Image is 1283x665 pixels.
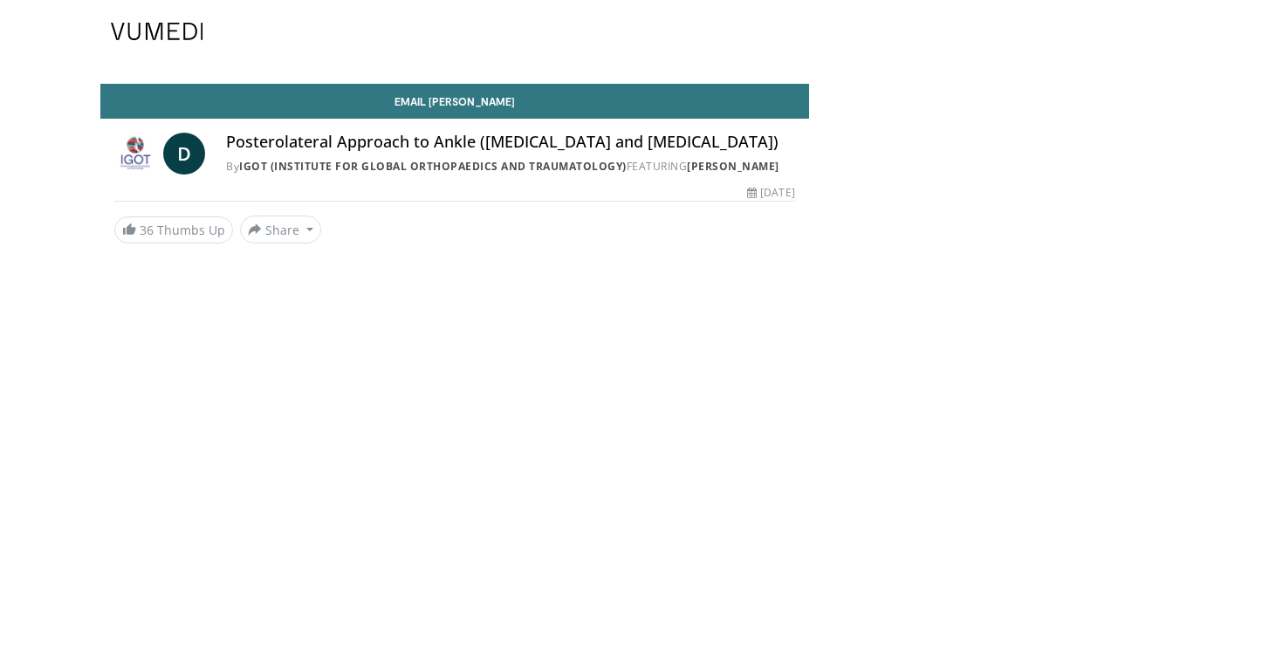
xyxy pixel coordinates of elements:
img: VuMedi Logo [111,23,203,40]
div: [DATE] [747,185,794,201]
div: By FEATURING [226,159,795,175]
a: D [163,133,205,175]
a: [PERSON_NAME] [687,159,779,174]
a: IGOT (Institute for Global Orthopaedics and Traumatology) [239,159,627,174]
a: 36 Thumbs Up [114,216,233,243]
button: Share [240,216,321,243]
img: IGOT (Institute for Global Orthopaedics and Traumatology) [114,133,156,175]
a: Email [PERSON_NAME] [100,84,809,119]
span: 36 [140,222,154,238]
h4: Posterolateral Approach to Ankle ([MEDICAL_DATA] and [MEDICAL_DATA]) [226,133,795,152]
